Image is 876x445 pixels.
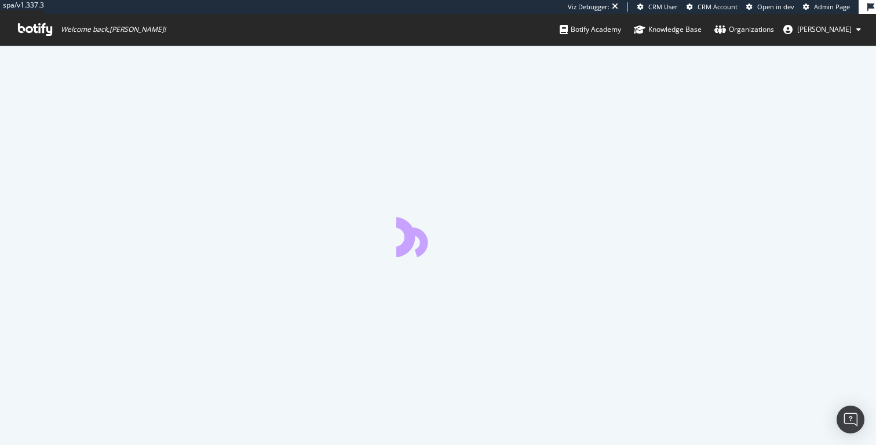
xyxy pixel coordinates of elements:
[634,24,702,35] div: Knowledge Base
[814,2,850,11] span: Admin Page
[687,2,738,12] a: CRM Account
[568,2,609,12] div: Viz Debugger:
[757,2,794,11] span: Open in dev
[637,2,678,12] a: CRM User
[803,2,850,12] a: Admin Page
[746,2,794,12] a: Open in dev
[634,14,702,45] a: Knowledge Base
[560,14,621,45] a: Botify Academy
[648,2,678,11] span: CRM User
[774,20,870,39] button: [PERSON_NAME]
[714,14,774,45] a: Organizations
[396,215,480,257] div: animation
[698,2,738,11] span: CRM Account
[560,24,621,35] div: Botify Academy
[714,24,774,35] div: Organizations
[837,406,864,433] div: Open Intercom Messenger
[61,25,166,34] span: Welcome back, [PERSON_NAME] !
[797,24,852,34] span: Thomas Grange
